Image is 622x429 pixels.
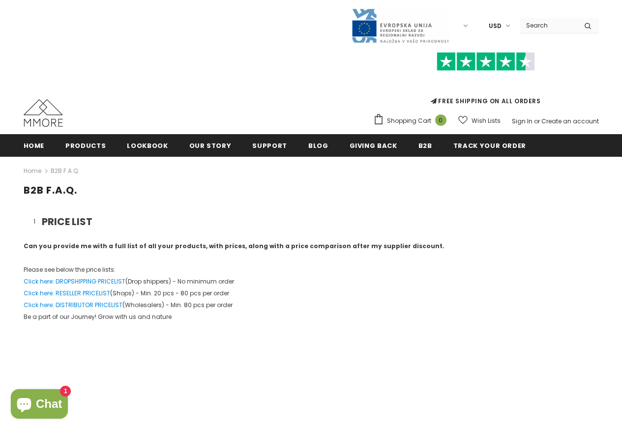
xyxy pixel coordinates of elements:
[520,18,577,32] input: Search Site
[351,8,449,44] img: Javni Razpis
[127,134,168,156] a: Lookbook
[8,389,71,421] inbox-online-store-chat: Shopify online store chat
[512,117,533,125] a: Sign In
[373,71,599,96] iframe: Customer reviews powered by Trustpilot
[24,99,63,127] img: MMORE Cases
[24,242,444,250] strong: Can you provide me with a full list of all your products, with prices, along with a price compari...
[351,21,449,29] a: Javni Razpis
[24,301,122,309] a: Click here: DISTRIBUTOR PRICELIST
[24,289,110,297] a: Click here: RESELLER PRICELIST
[252,134,287,156] a: support
[51,165,79,177] span: B2B F.A.Q.
[65,134,106,156] a: Products
[350,141,397,150] span: Giving back
[435,114,446,126] span: 0
[24,165,41,177] a: Home
[65,141,106,150] span: Products
[458,112,501,129] a: Wish Lists
[472,116,501,126] span: Wish Lists
[373,114,451,128] a: Shopping Cart 0
[252,141,287,150] span: support
[453,134,526,156] a: Track your order
[24,134,45,156] a: Home
[24,277,125,286] a: Click here: DROPSHIPPING PRICELIST
[541,117,599,125] a: Create an account
[127,141,168,150] span: Lookbook
[418,141,432,150] span: B2B
[24,264,599,323] p: Please see below the price lists: (Drop shippers) - No minimum order (Shops) - Min. 20 pcs - 80 p...
[534,117,540,125] span: or
[24,141,45,150] span: Home
[453,141,526,150] span: Track your order
[418,134,432,156] a: B2B
[308,141,328,150] span: Blog
[189,134,232,156] a: Our Story
[24,183,77,197] span: B2B F.A.Q.
[373,57,599,105] span: FREE SHIPPING ON ALL ORDERS
[189,141,232,150] span: Our Story
[489,21,502,31] span: USD
[308,134,328,156] a: Blog
[387,116,431,126] span: Shopping Cart
[437,52,535,71] img: Trust Pilot Stars
[350,134,397,156] a: Giving back
[33,216,599,228] h3: PRICE LIST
